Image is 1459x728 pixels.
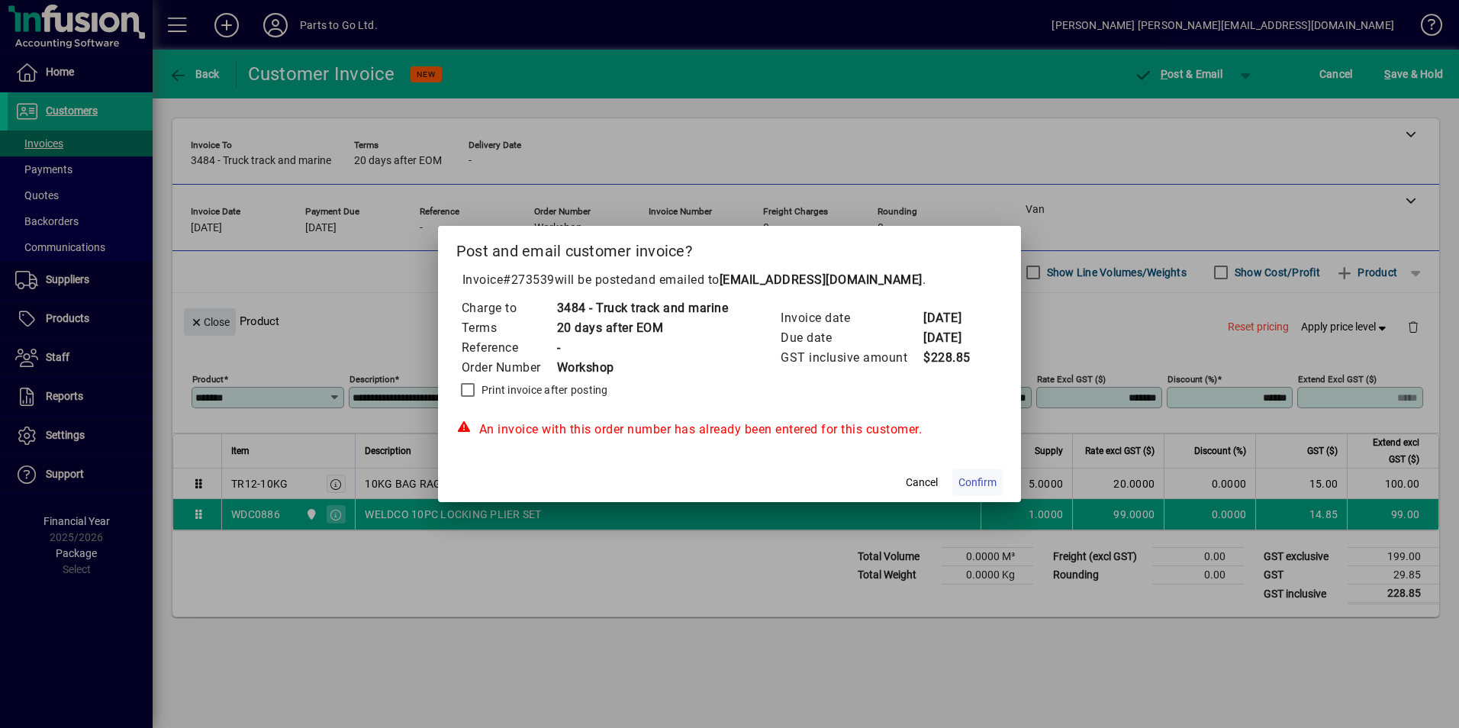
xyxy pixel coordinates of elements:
[634,272,923,287] span: and emailed to
[923,348,984,368] td: $228.85
[438,226,1022,270] h2: Post and email customer invoice?
[923,308,984,328] td: [DATE]
[461,318,556,338] td: Terms
[958,475,997,491] span: Confirm
[952,469,1003,496] button: Confirm
[461,298,556,318] td: Charge to
[456,420,1003,439] div: An invoice with this order number has already been entered for this customer.
[503,272,555,287] span: #273539
[556,338,729,358] td: -
[478,382,608,398] label: Print invoice after posting
[720,272,923,287] b: [EMAIL_ADDRESS][DOMAIN_NAME]
[556,358,729,378] td: Workshop
[906,475,938,491] span: Cancel
[461,358,556,378] td: Order Number
[556,298,729,318] td: 3484 - Truck track and marine
[556,318,729,338] td: 20 days after EOM
[923,328,984,348] td: [DATE]
[461,338,556,358] td: Reference
[780,328,923,348] td: Due date
[897,469,946,496] button: Cancel
[456,271,1003,289] p: Invoice will be posted .
[780,348,923,368] td: GST inclusive amount
[780,308,923,328] td: Invoice date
